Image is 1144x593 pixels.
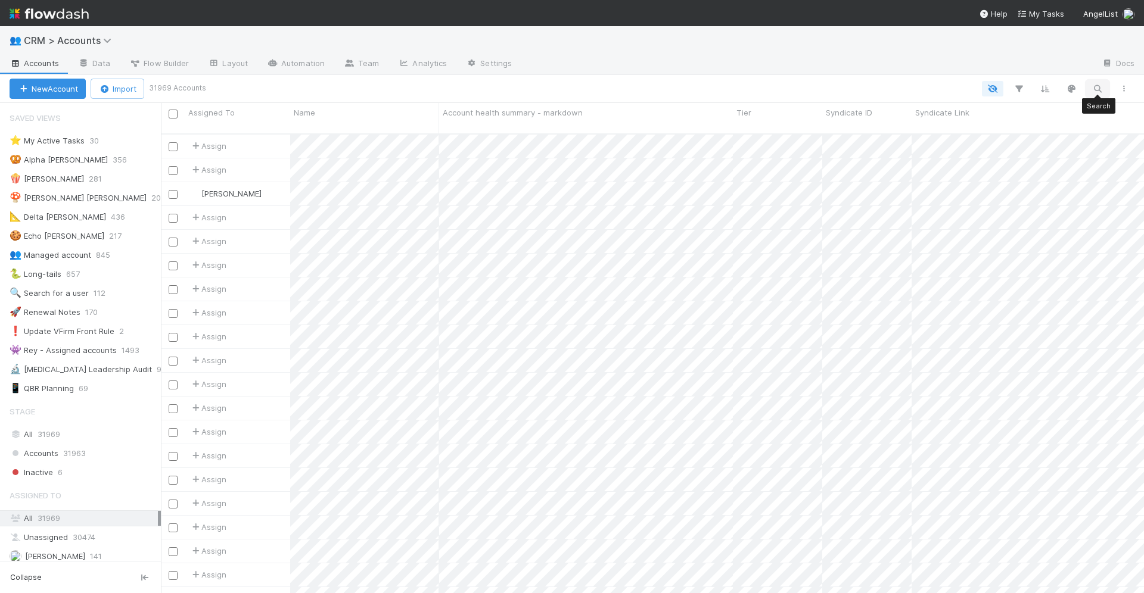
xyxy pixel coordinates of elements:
span: 845 [96,248,122,263]
span: Assign [189,283,226,295]
input: Toggle Row Selected [169,500,178,508]
span: Assign [189,307,226,319]
span: Assign [189,354,226,366]
span: 6 [58,465,63,480]
span: Name [294,107,315,118]
input: Toggle Row Selected [169,476,178,485]
span: 436 [111,210,137,224]
span: Assign [189,497,226,509]
div: [PERSON_NAME] [189,188,262,199]
span: 170 [85,305,110,320]
span: 📐 [10,211,21,221]
div: Assign [189,140,226,152]
a: Automation [257,55,334,74]
span: Assign [189,211,226,223]
a: Analytics [388,55,456,74]
span: Assign [189,259,226,271]
input: Toggle Row Selected [169,309,178,318]
span: 31969 [38,427,60,442]
span: 901 [157,362,182,377]
img: avatar_18c010e4-930e-4480-823a-7726a265e9dd.png [190,189,200,198]
div: Search for a user [10,286,89,301]
div: Alpha [PERSON_NAME] [10,152,108,167]
span: 🍄 [10,192,21,202]
input: Toggle Row Selected [169,285,178,294]
div: [PERSON_NAME] [PERSON_NAME] [10,191,147,205]
div: Unassigned [10,530,158,545]
span: Assign [189,235,226,247]
span: Tier [736,107,751,118]
img: avatar_c597f508-4d28-4c7c-92e0-bd2d0d338f8e.png [1123,8,1134,20]
span: 2 [119,324,136,339]
div: [PERSON_NAME] [10,171,84,186]
input: Toggle Row Selected [169,523,178,532]
input: Toggle Row Selected [169,404,178,413]
span: Accounts [10,57,59,69]
div: All [10,511,158,526]
div: Assign [189,164,226,176]
span: ⭐ [10,135,21,145]
div: All [10,427,158,442]
span: Assign [189,473,226,485]
div: Help [979,8,1008,20]
span: Accounts [10,446,58,461]
span: 657 [66,267,92,282]
div: Renewal Notes [10,305,80,320]
input: Toggle All Rows Selected [169,110,178,118]
span: Assigned To [188,107,235,118]
span: Assign [189,545,226,557]
span: 👾 [10,345,21,355]
input: Toggle Row Selected [169,166,178,175]
input: Toggle Row Selected [169,571,178,580]
span: 📱 [10,383,21,393]
span: 🥨 [10,154,21,164]
span: 🍪 [10,230,21,241]
span: Account health summary - markdown [443,107,583,118]
a: My Tasks [1017,8,1064,20]
span: Saved Views [10,106,61,130]
span: 🔬 [10,364,21,374]
div: Assign [189,450,226,461]
span: My Tasks [1017,9,1064,18]
button: Import [91,79,144,99]
span: 31969 [38,513,60,523]
input: Toggle Row Selected [169,142,178,151]
span: 30474 [73,530,95,545]
span: CRM > Accounts [24,35,117,46]
input: Toggle Row Selected [169,238,178,246]
span: ❗ [10,326,21,336]
span: Assign [189,521,226,533]
span: Assigned To [10,483,61,507]
span: 217 [109,229,133,244]
span: 141 [90,549,102,564]
img: logo-inverted-e16ddd16eac7371096b0.svg [10,4,89,24]
span: 🚀 [10,307,21,317]
span: [PERSON_NAME] [25,551,85,561]
input: Toggle Row Selected [169,452,178,461]
span: 356 [113,152,139,167]
input: Toggle Row Selected [169,333,178,342]
a: Flow Builder [120,55,198,74]
button: NewAccount [10,79,86,99]
input: Toggle Row Selected [169,428,178,437]
span: 203 [151,191,178,205]
input: Toggle Row Selected [169,380,178,389]
a: Data [69,55,120,74]
span: 31963 [63,446,86,461]
span: 🍿 [10,173,21,183]
span: Assign [189,569,226,580]
div: Managed account [10,248,91,263]
input: Toggle Row Selected [169,214,178,223]
div: [MEDICAL_DATA] Leadership Audit [10,362,152,377]
span: 👥 [10,249,21,260]
span: 30 [89,133,111,148]
span: Assign [189,378,226,390]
